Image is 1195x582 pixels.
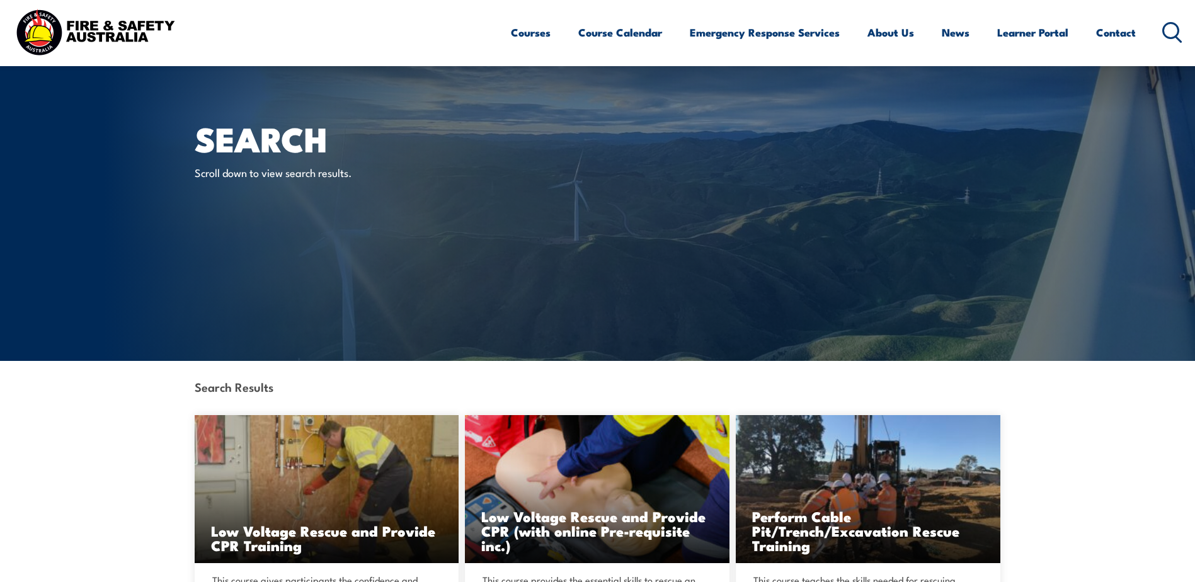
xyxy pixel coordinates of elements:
[1096,16,1136,49] a: Contact
[465,415,729,563] img: Low Voltage Rescue and Provide CPR (with online Pre-requisite inc.)
[736,415,1000,563] a: Perform Cable Pit/Trench/Excavation Rescue Training
[211,523,443,552] h3: Low Voltage Rescue and Provide CPR Training
[195,123,506,153] h1: Search
[578,16,662,49] a: Course Calendar
[942,16,969,49] a: News
[195,415,459,563] img: Low Voltage Rescue and Provide CPR
[997,16,1068,49] a: Learner Portal
[867,16,914,49] a: About Us
[195,415,459,563] a: Low Voltage Rescue and Provide CPR Training
[752,509,984,552] h3: Perform Cable Pit/Trench/Excavation Rescue Training
[511,16,551,49] a: Courses
[736,415,1000,563] img: Perform Cable Pit/Trench/Excavation Rescue TRAINING
[195,165,425,180] p: Scroll down to view search results.
[481,509,713,552] h3: Low Voltage Rescue and Provide CPR (with online Pre-requisite inc.)
[690,16,840,49] a: Emergency Response Services
[195,378,273,395] strong: Search Results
